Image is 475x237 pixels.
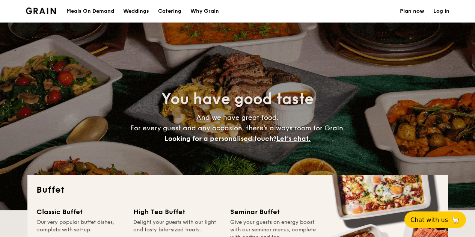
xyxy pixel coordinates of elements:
span: 🦙 [451,216,460,224]
div: Delight your guests with our light and tasty bite-sized treats. [133,219,221,234]
span: Looking for a personalised touch? [164,134,276,143]
div: High Tea Buffet [133,207,221,217]
div: Classic Buffet [36,207,124,217]
img: Grain [26,8,56,14]
div: Seminar Buffet [230,207,318,217]
div: Our very popular buffet dishes, complete with set-up. [36,219,124,234]
span: Chat with us [410,216,448,223]
span: Let's chat. [276,134,311,143]
span: You have good taste [161,90,314,108]
span: And we have great food. For every guest and any occasion, there’s always room for Grain. [130,113,345,143]
h2: Buffet [36,184,439,196]
a: Logotype [26,8,56,14]
button: Chat with us🦙 [404,211,466,228]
